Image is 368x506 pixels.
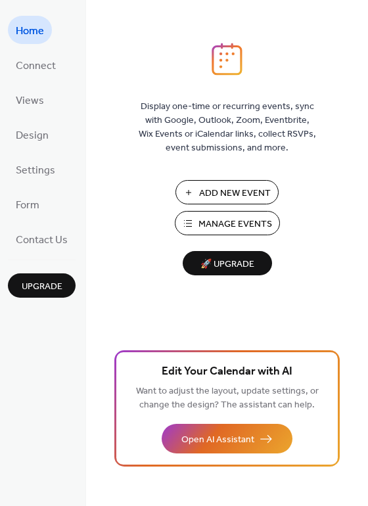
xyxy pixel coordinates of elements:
[199,187,271,200] span: Add New Event
[212,43,242,76] img: logo_icon.svg
[8,155,63,183] a: Settings
[136,382,319,414] span: Want to adjust the layout, update settings, or change the design? The assistant can help.
[16,21,44,41] span: Home
[162,424,292,453] button: Open AI Assistant
[175,180,279,204] button: Add New Event
[181,433,254,447] span: Open AI Assistant
[191,256,264,273] span: 🚀 Upgrade
[16,126,49,146] span: Design
[16,230,68,250] span: Contact Us
[183,251,272,275] button: 🚀 Upgrade
[16,91,44,111] span: Views
[8,225,76,253] a: Contact Us
[8,16,52,44] a: Home
[8,273,76,298] button: Upgrade
[139,100,316,155] span: Display one-time or recurring events, sync with Google, Outlook, Zoom, Eventbrite, Wix Events or ...
[198,218,272,231] span: Manage Events
[175,211,280,235] button: Manage Events
[8,190,47,218] a: Form
[16,160,55,181] span: Settings
[8,120,57,149] a: Design
[16,195,39,216] span: Form
[8,85,52,114] a: Views
[8,51,64,79] a: Connect
[162,363,292,381] span: Edit Your Calendar with AI
[22,280,62,294] span: Upgrade
[16,56,56,76] span: Connect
